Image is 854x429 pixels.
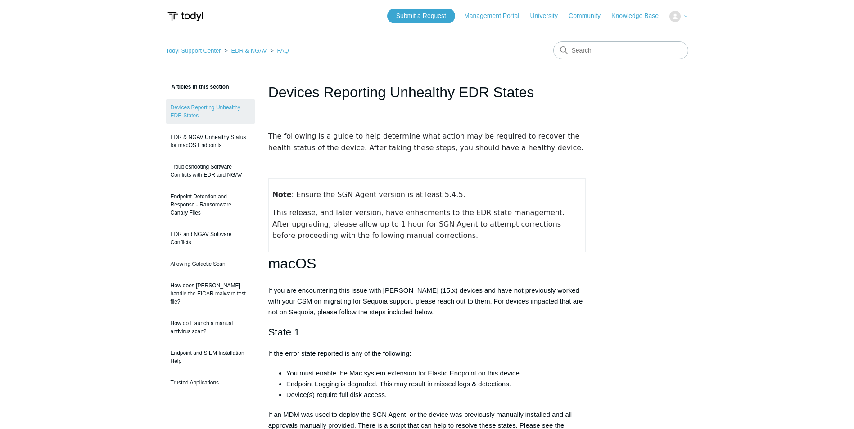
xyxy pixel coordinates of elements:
[166,277,255,310] a: How does [PERSON_NAME] handle the EICAR malware test file?
[268,324,586,340] h2: State 1
[166,374,255,391] a: Trusted Applications
[286,389,586,400] li: Device(s) require full disk access.
[166,47,221,54] a: Todyl Support Center
[268,132,584,152] span: The following is a guide to help determine what action may be required to recover the health stat...
[166,315,255,340] a: How do I launch a manual antivirus scan?
[286,379,586,389] li: Endpoint Logging is degraded. This may result in missed logs & detections.
[387,9,455,23] a: Submit a Request
[286,368,586,379] li: You must enable the Mac system extension for Elastic Endpoint on this device.
[569,11,610,21] a: Community
[268,348,586,359] p: If the error state reported is any of the following:
[272,190,465,199] span: : Ensure the SGN Agent version is at least 5.4.5.
[268,47,289,54] li: FAQ
[166,47,223,54] li: Todyl Support Center
[166,226,255,251] a: EDR and NGAV Software Conflicts
[166,84,229,90] span: Articles in this section
[553,41,688,59] input: Search
[166,158,255,183] a: Troubleshooting Software Conflicts with EDR and NGAV
[166,188,255,221] a: Endpoint Detention and Response - Ransomware Canary Files
[268,285,586,317] p: If you are encountering this issue with [PERSON_NAME] (15.x) devices and have not previously work...
[272,190,292,199] strong: Note
[166,99,255,124] a: Devices Reporting Unhealthy EDR States
[277,47,289,54] a: FAQ
[530,11,566,21] a: University
[272,208,567,240] span: This release, and later version, have enhacments to the EDR state management. After upgrading, pl...
[268,252,586,275] h1: macOS
[166,344,255,370] a: Endpoint and SIEM Installation Help
[611,11,668,21] a: Knowledge Base
[464,11,528,21] a: Management Portal
[268,81,586,103] h1: Devices Reporting Unhealthy EDR States
[166,255,255,273] a: Allowing Galactic Scan
[166,8,204,25] img: Todyl Support Center Help Center home page
[166,129,255,154] a: EDR & NGAV Unhealthy Status for macOS Endpoints
[231,47,267,54] a: EDR & NGAV
[222,47,268,54] li: EDR & NGAV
